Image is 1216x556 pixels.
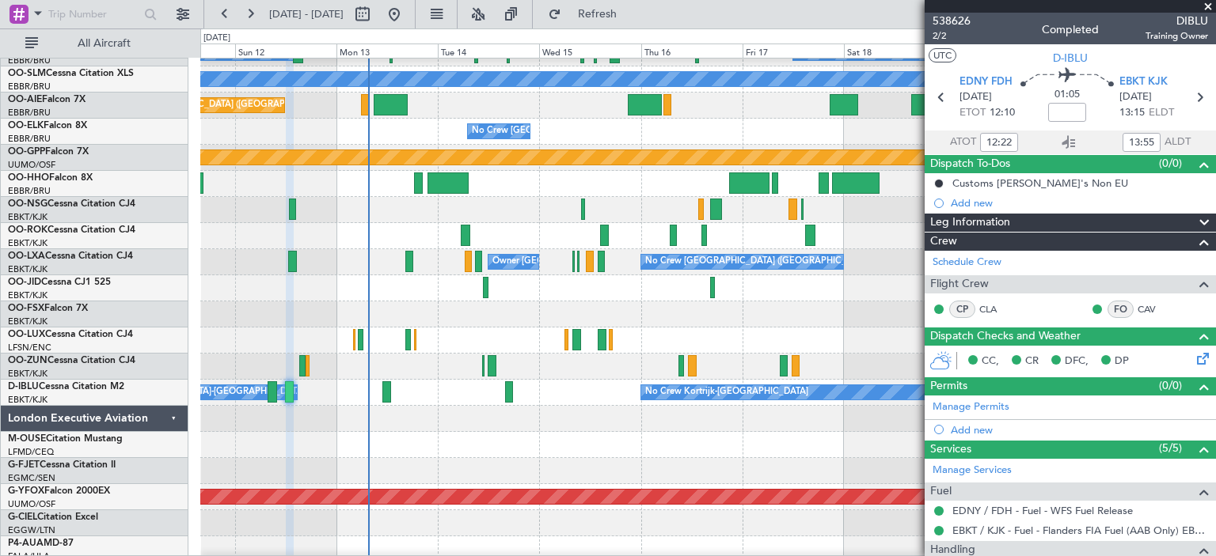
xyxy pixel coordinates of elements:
[8,330,45,339] span: OO-LUX
[8,225,135,235] a: OO-ROKCessna Citation CJ4
[8,394,47,406] a: EBKT/KJK
[8,278,41,287] span: OO-JID
[933,255,1001,270] a: Schedule Crew
[743,43,844,58] div: Fri 17
[959,89,992,105] span: [DATE]
[1065,354,1089,369] span: DFC,
[564,9,631,20] span: Refresh
[930,441,971,459] span: Services
[41,38,167,49] span: All Aircraft
[950,134,976,150] span: ATOT
[8,133,51,145] a: EBBR/BRU
[990,105,1015,121] span: 12:10
[8,211,47,223] a: EBKT/KJK
[8,316,47,327] a: EBKT/KJK
[8,486,44,496] span: G-YFOX
[539,43,640,58] div: Wed 15
[8,460,116,470] a: G-FJETCessna Citation II
[1119,89,1152,105] span: [DATE]
[8,159,55,171] a: UUMO/OSF
[82,93,332,117] div: Planned Maint [GEOGRAPHIC_DATA] ([GEOGRAPHIC_DATA])
[1123,133,1161,152] input: --:--
[8,55,51,66] a: EBBR/BRU
[1138,302,1173,316] a: CAV
[933,399,1009,415] a: Manage Permits
[8,434,123,444] a: M-OUSECitation Mustang
[933,463,1012,478] a: Manage Services
[235,43,336,58] div: Sun 12
[8,199,47,209] span: OO-NSG
[8,252,133,261] a: OO-LXACessna Citation CJ4
[844,43,945,58] div: Sat 18
[8,95,42,104] span: OO-AIE
[203,32,230,45] div: [DATE]
[1042,21,1099,38] div: Completed
[8,95,85,104] a: OO-AIEFalcon 7X
[1165,134,1191,150] span: ALDT
[8,121,44,130] span: OO-ELK
[1115,354,1129,369] span: DP
[1025,354,1039,369] span: CR
[8,237,47,249] a: EBKT/KJK
[930,482,952,501] span: Fuel
[959,105,986,121] span: ETOT
[492,250,706,274] div: Owner [GEOGRAPHIC_DATA]-[GEOGRAPHIC_DATA]
[8,513,37,522] span: G-CIEL
[8,382,124,391] a: D-IBLUCessna Citation M2
[8,107,51,119] a: EBBR/BRU
[336,43,438,58] div: Mon 13
[8,460,40,470] span: G-FJET
[982,354,999,369] span: CC,
[1149,105,1174,121] span: ELDT
[8,524,55,536] a: EGGW/LTN
[930,275,989,293] span: Flight Crew
[472,119,737,143] div: No Crew [GEOGRAPHIC_DATA] ([GEOGRAPHIC_DATA] National)
[952,524,1208,537] a: EBKT / KJK - Fuel - Flanders FIA Fuel (AAB Only) EBKT / KJK
[933,13,971,29] span: 538626
[8,173,49,183] span: OO-HHO
[8,199,135,209] a: OO-NSGCessna Citation CJ4
[8,356,47,365] span: OO-ZUN
[645,380,808,404] div: No Crew Kortrijk-[GEOGRAPHIC_DATA]
[8,225,47,235] span: OO-ROK
[1146,13,1208,29] span: DIBLU
[8,121,87,130] a: OO-ELKFalcon 8X
[48,2,139,26] input: Trip Number
[930,233,957,251] span: Crew
[438,43,539,58] div: Tue 14
[1053,50,1088,66] span: D-IBLU
[1119,105,1145,121] span: 13:15
[1159,440,1182,456] span: (5/5)
[8,304,88,313] a: OO-FSXFalcon 7X
[949,301,975,318] div: CP
[8,173,93,183] a: OO-HHOFalcon 8X
[8,330,133,339] a: OO-LUXCessna Citation CJ4
[541,2,636,27] button: Refresh
[8,434,46,444] span: M-OUSE
[8,81,51,93] a: EBBR/BRU
[8,185,51,197] a: EBBR/BRU
[8,69,46,78] span: OO-SLM
[8,356,135,365] a: OO-ZUNCessna Citation CJ4
[17,31,172,56] button: All Aircraft
[8,263,47,275] a: EBKT/KJK
[951,196,1208,210] div: Add new
[8,252,45,261] span: OO-LXA
[8,513,98,522] a: G-CIELCitation Excel
[1146,29,1208,43] span: Training Owner
[8,498,55,510] a: UUMO/OSF
[930,214,1010,232] span: Leg Information
[8,304,44,313] span: OO-FSX
[8,147,89,157] a: OO-GPPFalcon 7X
[269,7,344,21] span: [DATE] - [DATE]
[980,133,1018,152] input: --:--
[929,48,956,62] button: UTC
[1054,87,1080,103] span: 01:05
[8,147,45,157] span: OO-GPP
[8,69,134,78] a: OO-SLMCessna Citation XLS
[8,472,55,484] a: EGMC/SEN
[930,327,1081,346] span: Dispatch Checks and Weather
[645,250,910,274] div: No Crew [GEOGRAPHIC_DATA] ([GEOGRAPHIC_DATA] National)
[8,446,54,458] a: LFMD/CEQ
[8,278,111,287] a: OO-JIDCessna CJ1 525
